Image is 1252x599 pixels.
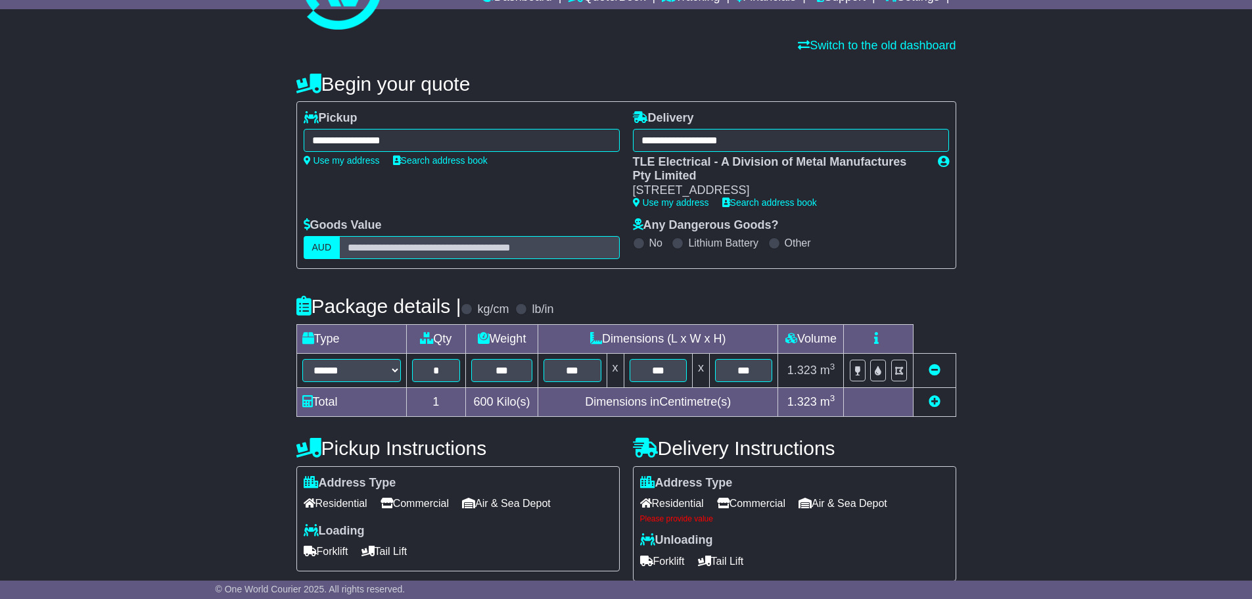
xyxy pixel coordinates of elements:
[799,493,887,514] span: Air & Sea Depot
[296,387,406,416] td: Total
[633,111,694,126] label: Delivery
[633,155,925,183] div: TLE Electrical - A Division of Metal Manufactures Pty Limited
[304,236,340,259] label: AUD
[296,437,620,459] h4: Pickup Instructions
[381,493,449,514] span: Commercial
[929,395,940,408] a: Add new item
[717,493,785,514] span: Commercial
[830,362,835,371] sup: 3
[722,197,817,208] a: Search address book
[406,324,466,353] td: Qty
[296,73,956,95] h4: Begin your quote
[393,155,488,166] a: Search address book
[929,364,940,377] a: Remove this item
[688,237,758,249] label: Lithium Battery
[798,39,956,52] a: Switch to the old dashboard
[778,324,844,353] td: Volume
[216,584,406,594] span: © One World Courier 2025. All rights reserved.
[296,295,461,317] h4: Package details |
[304,155,380,166] a: Use my address
[830,393,835,403] sup: 3
[406,387,466,416] td: 1
[304,111,358,126] label: Pickup
[474,395,494,408] span: 600
[607,353,624,387] td: x
[633,218,779,233] label: Any Dangerous Goods?
[304,541,348,562] span: Forklift
[787,395,817,408] span: 1.323
[532,302,553,317] label: lb/in
[820,395,835,408] span: m
[633,197,709,208] a: Use my address
[640,533,713,548] label: Unloading
[640,476,733,491] label: Address Type
[820,364,835,377] span: m
[462,493,551,514] span: Air & Sea Depot
[785,237,811,249] label: Other
[633,183,925,198] div: [STREET_ADDRESS]
[787,364,817,377] span: 1.323
[304,524,365,539] label: Loading
[649,237,662,249] label: No
[640,514,949,523] div: Please provide value
[640,493,704,514] span: Residential
[692,353,709,387] td: x
[633,437,956,459] h4: Delivery Instructions
[304,493,367,514] span: Residential
[538,387,778,416] td: Dimensions in Centimetre(s)
[640,551,685,571] span: Forklift
[538,324,778,353] td: Dimensions (L x W x H)
[466,324,538,353] td: Weight
[477,302,509,317] label: kg/cm
[304,218,382,233] label: Goods Value
[361,541,407,562] span: Tail Lift
[296,324,406,353] td: Type
[304,476,396,491] label: Address Type
[698,551,744,571] span: Tail Lift
[466,387,538,416] td: Kilo(s)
